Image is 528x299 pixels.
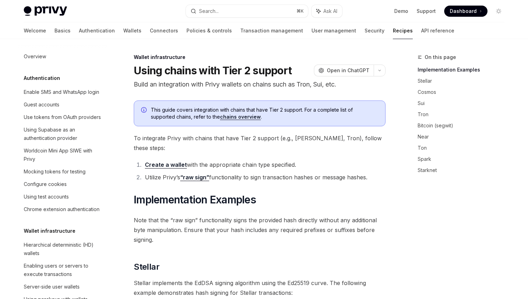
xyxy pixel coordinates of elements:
a: Tron [418,109,510,120]
li: with the appropriate chain type specified. [143,160,386,170]
a: Configure cookies [18,178,108,190]
div: Configure cookies [24,180,67,188]
h5: Wallet infrastructure [24,227,75,235]
a: Mocking tokens for testing [18,165,108,178]
a: Implementation Examples [418,64,510,75]
a: Authentication [79,22,115,39]
div: Enabling users or servers to execute transactions [24,262,103,278]
a: API reference [421,22,454,39]
a: Hierarchical deterministic (HD) wallets [18,239,108,260]
a: Bitcoin (segwit) [418,120,510,131]
div: Chrome extension authentication [24,205,100,214]
div: Worldcoin Mini App SIWE with Privy [24,147,103,163]
div: Enable SMS and WhatsApp login [24,88,99,96]
a: Welcome [24,22,46,39]
a: Starknet [418,165,510,176]
div: Server-side user wallets [24,283,80,291]
div: Use tokens from OAuth providers [24,113,101,121]
span: Note that the “raw sign” functionality signs the provided hash directly without any additional by... [134,215,386,245]
span: ⌘ K [296,8,304,14]
p: Build an integration with Privy wallets on chains such as Tron, Sui, etc. [134,80,386,89]
span: Dashboard [450,8,477,15]
li: Utilize Privy’s functionality to sign transaction hashes or message hashes. [143,172,386,182]
a: Enabling users or servers to execute transactions [18,260,108,281]
a: Support [417,8,436,15]
div: Wallet infrastructure [134,54,386,61]
a: Basics [54,22,71,39]
a: Using Supabase as an authentication provider [18,124,108,144]
a: Near [418,131,510,142]
div: Guest accounts [24,100,59,109]
a: Stellar [418,75,510,87]
a: chains overview [220,114,261,120]
a: “raw sign” [180,174,209,181]
span: Stellar [134,261,159,272]
span: This guide covers integration with chains that have Tier 2 support. For a complete list of suppor... [151,106,378,120]
a: Using test accounts [18,190,108,203]
span: Ask AI [323,8,337,15]
a: Chrome extension authentication [18,203,108,216]
span: To integrate Privy with chains that have Tier 2 support (e.g., [PERSON_NAME], Tron), follow these... [134,133,386,153]
a: Sui [418,98,510,109]
span: Implementation Examples [134,193,256,206]
div: Using test accounts [24,193,69,201]
button: Search...⌘K [186,5,308,17]
svg: Info [141,107,148,114]
div: Search... [199,7,219,15]
a: Demo [394,8,408,15]
a: Create a wallet [145,161,187,169]
span: Open in ChatGPT [327,67,369,74]
h5: Authentication [24,74,60,82]
a: Guest accounts [18,98,108,111]
a: Server-side user wallets [18,281,108,293]
button: Ask AI [311,5,342,17]
a: Use tokens from OAuth providers [18,111,108,124]
a: Overview [18,50,108,63]
a: User management [311,22,356,39]
img: light logo [24,6,67,16]
button: Toggle dark mode [493,6,504,17]
a: Dashboard [444,6,487,17]
div: Overview [24,52,46,61]
a: Ton [418,142,510,154]
div: Using Supabase as an authentication provider [24,126,103,142]
a: Wallets [123,22,141,39]
span: Stellar implements the EdDSA signing algorithm using the Ed25519 curve. The following example dem... [134,278,386,298]
a: Enable SMS and WhatsApp login [18,86,108,98]
a: Transaction management [240,22,303,39]
h1: Using chains with Tier 2 support [134,64,292,77]
a: Spark [418,154,510,165]
div: Mocking tokens for testing [24,167,86,176]
a: Recipes [393,22,413,39]
a: Connectors [150,22,178,39]
a: Worldcoin Mini App SIWE with Privy [18,144,108,165]
a: Security [365,22,384,39]
span: On this page [425,53,456,61]
button: Open in ChatGPT [314,65,374,76]
div: Hierarchical deterministic (HD) wallets [24,241,103,257]
a: Cosmos [418,87,510,98]
a: Policies & controls [186,22,232,39]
